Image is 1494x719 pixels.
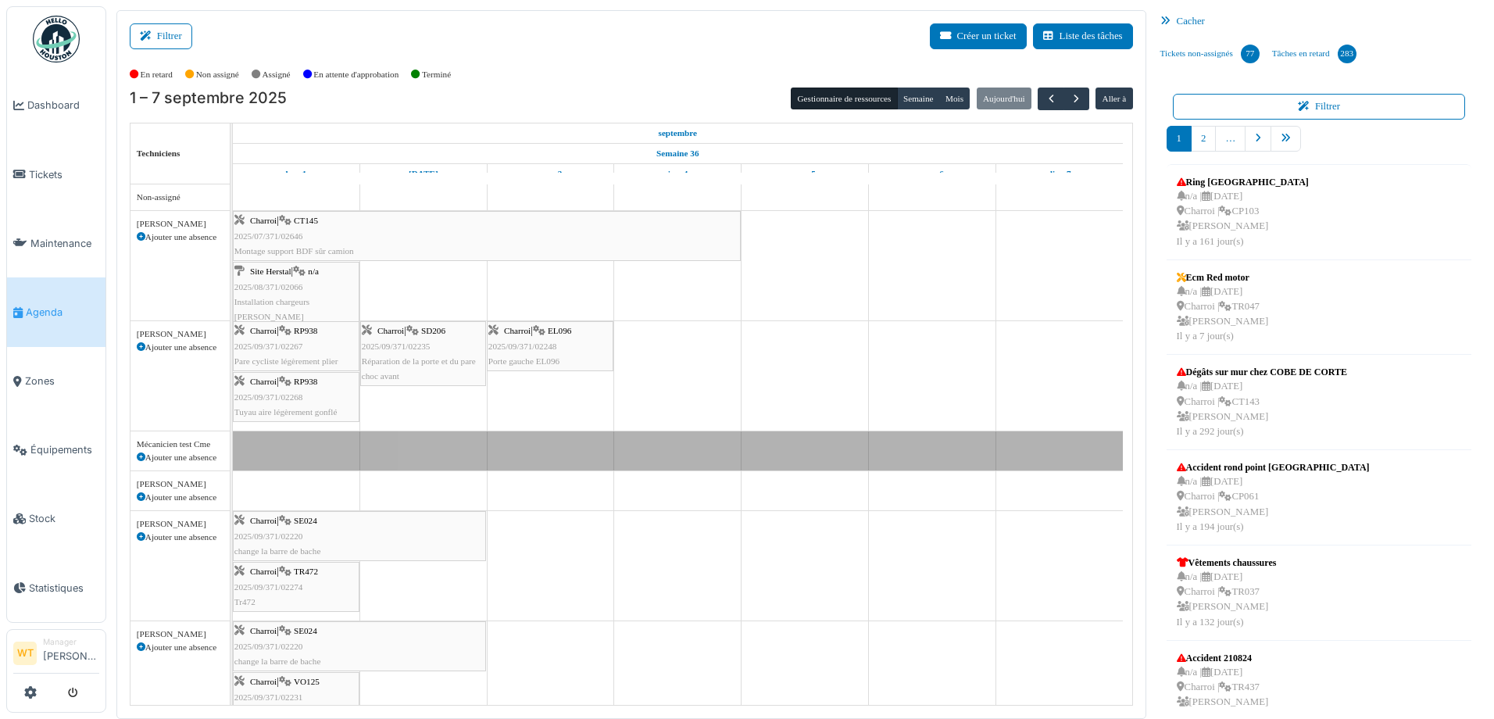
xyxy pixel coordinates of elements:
[362,356,476,381] span: Réparation de la porte et du pare choc avant
[1177,556,1277,570] div: Vêtements chaussures
[1177,189,1309,249] div: n/a | [DATE] Charroi | CP103 [PERSON_NAME] Il y a 161 jour(s)
[29,511,99,526] span: Stock
[250,677,277,686] span: Charroi
[13,636,99,674] a: WT Manager[PERSON_NAME]
[27,98,99,113] span: Dashboard
[488,342,557,351] span: 2025/09/371/02248
[234,624,484,669] div: |
[137,641,223,654] div: Ajouter une absence
[652,144,702,163] a: Semaine 36
[234,407,338,417] span: Tuyau aire légèrement gonflé
[137,517,223,531] div: [PERSON_NAME]
[916,164,947,184] a: 6 septembre 2025
[1173,552,1281,634] a: Vêtements chaussures n/a |[DATE] Charroi |TR037 [PERSON_NAME]Il y a 132 jour(s)
[655,123,702,143] a: 1 septembre 2025
[7,485,105,553] a: Stock
[234,324,358,369] div: |
[250,516,277,525] span: Charroi
[294,626,317,635] span: SE024
[234,546,321,556] span: change la barre de bache
[141,68,173,81] label: En retard
[7,347,105,416] a: Zones
[7,209,105,277] a: Maintenance
[1215,126,1246,152] a: …
[137,341,223,354] div: Ajouter une absence
[137,148,180,158] span: Techniciens
[250,567,277,576] span: Charroi
[1173,94,1466,120] button: Filtrer
[294,677,320,686] span: VO125
[790,164,820,184] a: 5 septembre 2025
[7,71,105,140] a: Dashboard
[234,642,303,651] span: 2025/09/371/02220
[1266,33,1363,75] a: Tâches en retard
[234,564,358,610] div: |
[1038,88,1063,110] button: Précédent
[29,581,99,596] span: Statistiques
[1167,126,1192,152] a: 1
[263,68,291,81] label: Assigné
[405,164,442,184] a: 2 septembre 2025
[137,231,223,244] div: Ajouter une absence
[294,377,317,386] span: RP938
[548,326,571,335] span: EL096
[250,216,277,225] span: Charroi
[30,442,99,457] span: Équipements
[422,68,451,81] label: Terminé
[1177,379,1347,439] div: n/a | [DATE] Charroi | CT143 [PERSON_NAME] Il y a 292 jour(s)
[137,438,223,451] div: Mécanicien test Cme
[130,23,192,49] button: Filtrer
[1173,171,1313,253] a: Ring [GEOGRAPHIC_DATA] n/a |[DATE] Charroi |CP103 [PERSON_NAME]Il y a 161 jour(s)
[234,356,338,366] span: Pare cycliste légèrement plier
[137,327,223,341] div: [PERSON_NAME]
[504,326,531,335] span: Charroi
[1177,284,1269,345] div: n/a | [DATE] Charroi | TR047 [PERSON_NAME] Il y a 7 jour(s)
[43,636,99,670] li: [PERSON_NAME]
[137,628,223,641] div: [PERSON_NAME]
[1241,45,1260,63] div: 77
[1167,126,1472,164] nav: pager
[930,23,1027,49] button: Créer un ticket
[137,191,223,204] div: Non-assigné
[137,491,223,504] div: Ajouter une absence
[294,567,318,576] span: TR472
[663,164,692,184] a: 4 septembre 2025
[234,213,739,259] div: |
[308,266,319,276] span: n/a
[1173,266,1273,349] a: Ecm Red motor n/a |[DATE] Charroi |TR047 [PERSON_NAME]Il y a 7 jour(s)
[234,656,321,666] span: change la barre de bache
[294,216,318,225] span: CT145
[977,88,1031,109] button: Aujourd'hui
[1177,365,1347,379] div: Dégâts sur mur chez COBE DE CORTE
[1177,175,1309,189] div: Ring [GEOGRAPHIC_DATA]
[250,266,291,276] span: Site Herstal
[7,553,105,622] a: Statistiques
[282,164,311,184] a: 1 septembre 2025
[234,282,303,292] span: 2025/08/371/02066
[130,89,287,108] h2: 1 – 7 septembre 2025
[234,392,303,402] span: 2025/09/371/02268
[791,88,897,109] button: Gestionnaire de ressources
[234,597,256,606] span: Tr472
[234,531,303,541] span: 2025/09/371/02220
[234,692,303,702] span: 2025/09/371/02231
[421,326,445,335] span: SD206
[137,217,223,231] div: [PERSON_NAME]
[313,68,399,81] label: En attente d'approbation
[535,164,566,184] a: 3 septembre 2025
[43,636,99,648] div: Manager
[234,374,358,420] div: |
[250,626,277,635] span: Charroi
[234,582,303,592] span: 2025/09/371/02274
[1177,460,1370,474] div: Accident rond point [GEOGRAPHIC_DATA]
[1154,10,1485,33] div: Cacher
[30,236,99,251] span: Maintenance
[33,16,80,63] img: Badge_color-CXgf-gQk.svg
[1033,23,1133,49] button: Liste des tâches
[13,642,37,665] li: WT
[196,68,239,81] label: Non assigné
[1177,474,1370,535] div: n/a | [DATE] Charroi | CP061 [PERSON_NAME] Il y a 194 jour(s)
[1095,88,1132,109] button: Aller à
[137,451,223,464] div: Ajouter une absence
